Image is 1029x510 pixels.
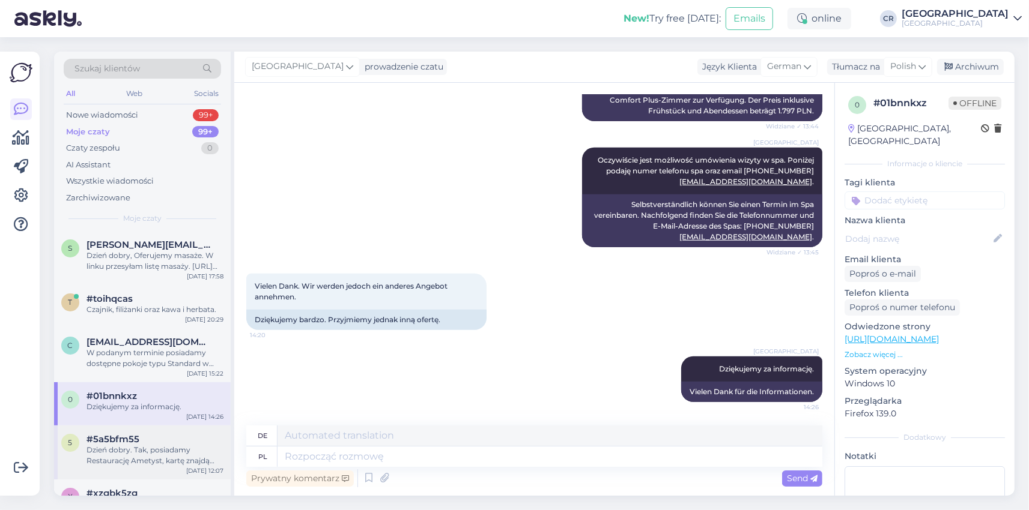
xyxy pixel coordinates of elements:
[788,8,851,29] div: online
[87,337,211,347] span: cifkamartin@seznam.cz
[87,304,223,315] div: Czajnik, filiżanki oraz kawa i herbata.
[246,310,487,330] div: Dziękujemy bardzo. Przyjmiemy jednak inną ofertę.
[845,299,960,316] div: Poproś o numer telefonu
[87,250,223,272] div: Dzień dobry, Oferujemy masaże. W linku przesyłam listę masaży. [URL][DOMAIN_NAME]
[845,191,1005,209] input: Dodać etykietę
[582,79,822,121] div: Im Gebäude des [GEOGRAPHIC_DATA] steht Ihnen ein Comfort Plus-Zimmer zur Verfügung. Der Preis ink...
[87,401,223,412] div: Dziękujemy za informację.
[68,395,73,404] span: 0
[766,248,819,257] span: Widziane ✓ 13:45
[74,62,140,75] span: Szukaj klientów
[937,59,1004,75] div: Archiwum
[719,364,814,373] span: Dziękujemy za informację.
[258,446,267,467] div: pl
[679,232,812,241] a: [EMAIL_ADDRESS][DOMAIN_NAME]
[192,86,221,101] div: Socials
[845,266,921,282] div: Poproś o e-mail
[873,96,949,110] div: # 01bnnkxz
[66,159,111,171] div: AI Assistant
[68,244,73,253] span: s
[697,61,757,73] div: Język Klienta
[186,412,223,421] div: [DATE] 14:26
[845,158,1005,169] div: Informacje o kliencie
[187,272,223,281] div: [DATE] 17:58
[87,347,223,369] div: W podanym terminie posiadamy dostępne pokoje typu Standard w budynku Ametyst. Koszt ze śniadaniem...
[582,194,822,247] div: Selbstverständlich können Sie einen Termin im Spa vereinbaren. Nachfolgend finden Sie die Telefon...
[187,369,223,378] div: [DATE] 15:22
[766,122,819,131] span: Widziane ✓ 13:44
[66,192,130,204] div: Zarchiwizowane
[855,100,860,109] span: 0
[66,142,120,154] div: Czaty zespołu
[87,434,139,445] span: #5a5bfm55
[787,473,818,484] span: Send
[598,155,816,186] span: Oczywiście jest możliwość umówienia wizyty w spa. Poniżej podaję numer telefonu spa oraz email [P...
[64,86,77,101] div: All
[845,287,1005,299] p: Telefon klienta
[66,109,138,121] div: Nowe wiadomości
[845,320,1005,333] p: Odwiedzone strony
[10,61,32,84] img: Askly Logo
[87,239,211,250] span: slanina.coufalova@seznam.cz
[87,488,138,499] span: #xzgbk5zg
[66,175,154,187] div: Wszystkie wiadomości
[681,382,822,402] div: Vielen Dank für die Informationen.
[258,425,268,446] div: de
[252,60,344,73] span: [GEOGRAPHIC_DATA]
[66,126,110,138] div: Moje czaty
[845,176,1005,189] p: Tagi klienta
[87,445,223,466] div: Dzień dobry. Tak, posiadamy Restaurację Ametyst, kartę znajdą Państwo na Naszej stronie interneto...
[68,298,73,307] span: t
[726,7,773,30] button: Emails
[753,138,819,147] span: [GEOGRAPHIC_DATA]
[767,60,801,73] span: German
[192,126,219,138] div: 99+
[845,450,1005,463] p: Notatki
[845,253,1005,266] p: Email klienta
[774,403,819,412] span: 14:26
[845,214,1005,227] p: Nazwa klienta
[902,19,1009,28] div: [GEOGRAPHIC_DATA]
[186,466,223,475] div: [DATE] 12:07
[845,432,1005,443] div: Dodatkowy
[848,122,981,148] div: [GEOGRAPHIC_DATA], [GEOGRAPHIC_DATA]
[68,438,73,447] span: 5
[890,60,916,73] span: Polish
[68,341,73,350] span: c
[624,13,649,24] b: New!
[185,315,223,324] div: [DATE] 20:29
[902,9,1022,28] a: [GEOGRAPHIC_DATA][GEOGRAPHIC_DATA]
[827,61,880,73] div: Tłumacz na
[845,377,1005,390] p: Windows 10
[679,177,812,186] a: [EMAIL_ADDRESS][DOMAIN_NAME]
[246,470,354,487] div: Prywatny komentarz
[87,293,133,304] span: #toihqcas
[845,334,939,344] a: [URL][DOMAIN_NAME]
[124,86,145,101] div: Web
[902,9,1009,19] div: [GEOGRAPHIC_DATA]
[250,331,295,340] span: 14:20
[255,281,449,301] span: Vielen Dank. Wir werden jedoch ein anderes Angebot annehmen.
[201,142,219,154] div: 0
[68,492,73,501] span: x
[87,391,137,401] span: #01bnnkxz
[360,61,443,73] div: prowadzenie czatu
[624,11,721,26] div: Try free [DATE]:
[845,232,991,245] input: Dodaj nazwę
[949,97,1001,110] span: Offline
[845,395,1005,407] p: Przeglądarka
[193,109,219,121] div: 99+
[123,213,162,224] span: Moje czaty
[845,365,1005,377] p: System operacyjny
[753,347,819,356] span: [GEOGRAPHIC_DATA]
[880,10,897,27] div: CR
[845,349,1005,360] p: Zobacz więcej ...
[845,407,1005,420] p: Firefox 139.0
